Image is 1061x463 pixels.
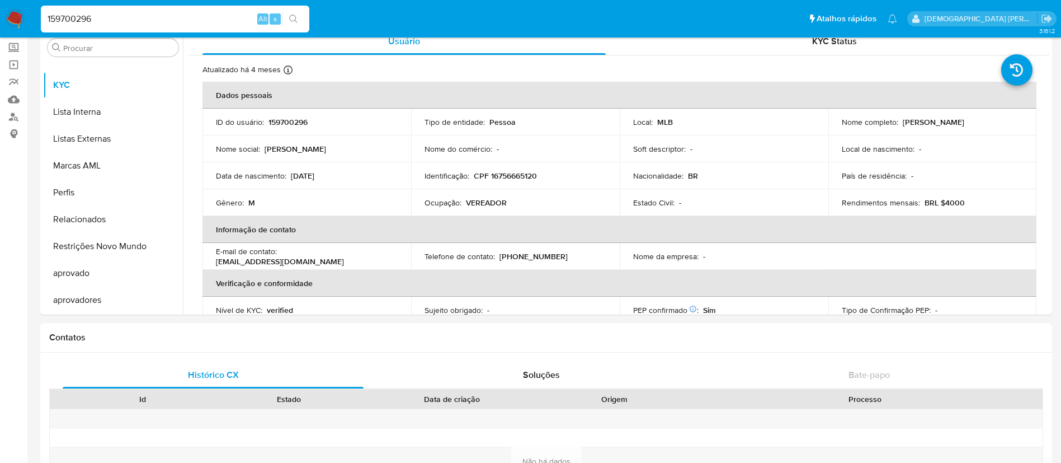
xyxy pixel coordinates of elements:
div: Processo [696,394,1035,405]
span: Atalhos rápidos [817,13,876,25]
p: - [679,198,681,208]
p: - [911,171,913,181]
th: Verificação e conformidade [202,270,1036,297]
a: Notificações [888,14,897,24]
p: Nacionalidade : [633,171,683,181]
p: Rendimentos mensais : [842,198,920,208]
p: País de residência : [842,171,907,181]
button: aprovadores [43,287,183,314]
p: ID do usuário : [216,117,264,127]
span: s [273,13,277,24]
a: Sair [1041,13,1053,25]
button: Listas Externas [43,125,183,152]
div: Id [77,394,208,405]
button: KYC [43,72,183,99]
p: BRL $4000 [925,198,965,208]
p: BR [688,171,698,181]
p: Sujeito obrigado : [425,305,483,315]
div: Estado [224,394,355,405]
span: Histórico CX [188,368,239,381]
p: PEP confirmado : [633,305,699,315]
p: CPF 16756665120 [474,171,537,181]
p: Soft descriptor : [633,144,686,154]
p: Estado Civil : [633,198,675,208]
p: Identificação : [425,171,469,181]
button: search-icon [282,11,305,27]
p: 159700296 [268,117,308,127]
button: Procurar [52,43,61,52]
th: Informação de contato [202,216,1036,243]
p: [PERSON_NAME] [903,117,964,127]
input: Procurar [63,43,174,53]
p: [PERSON_NAME] [265,144,326,154]
th: Dados pessoais [202,82,1036,109]
p: - [919,144,921,154]
p: Local de nascimento : [842,144,914,154]
button: Relacionados [43,206,183,233]
p: Gênero : [216,198,244,208]
span: Soluções [523,368,560,381]
span: Usuário [388,35,420,48]
div: Origem [549,394,680,405]
p: VEREADOR [466,198,507,208]
p: - [935,305,937,315]
p: Pessoa [489,117,516,127]
span: Alt [258,13,267,24]
p: Tipo de entidade : [425,117,485,127]
button: aprovado [43,260,183,287]
span: KYC Status [812,35,857,48]
p: Nome completo : [842,117,898,127]
p: Local : [633,117,653,127]
p: - [487,305,489,315]
p: Telefone de contato : [425,251,495,261]
p: Atualizado há 4 meses [202,64,281,75]
p: Nome do comércio : [425,144,492,154]
p: - [703,251,705,261]
button: Restrições Novo Mundo [43,233,183,260]
button: Perfis [43,179,183,206]
p: Nível de KYC : [216,305,262,315]
input: Pesquise usuários ou casos... [41,12,309,26]
p: thais.asantos@mercadolivre.com [925,13,1038,24]
p: Nome social : [216,144,260,154]
p: Nome da empresa : [633,251,699,261]
h1: Contatos [49,332,1043,343]
p: verified [267,305,293,315]
span: 3.161.2 [1039,26,1055,35]
p: - [690,144,692,154]
p: - [497,144,499,154]
p: Ocupação : [425,198,461,208]
p: Tipo de Confirmação PEP : [842,305,931,315]
p: Sim [703,305,716,315]
p: MLB [657,117,673,127]
button: Marcas AML [43,152,183,179]
p: [DATE] [291,171,314,181]
p: [EMAIL_ADDRESS][DOMAIN_NAME] [216,256,344,266]
span: Bate-papo [848,368,890,381]
p: M [248,198,255,208]
p: [PHONE_NUMBER] [499,251,568,261]
div: Data de criação [370,394,534,405]
p: E-mail de contato : [216,246,277,256]
p: Data de nascimento : [216,171,286,181]
button: Lista Interna [43,99,183,125]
